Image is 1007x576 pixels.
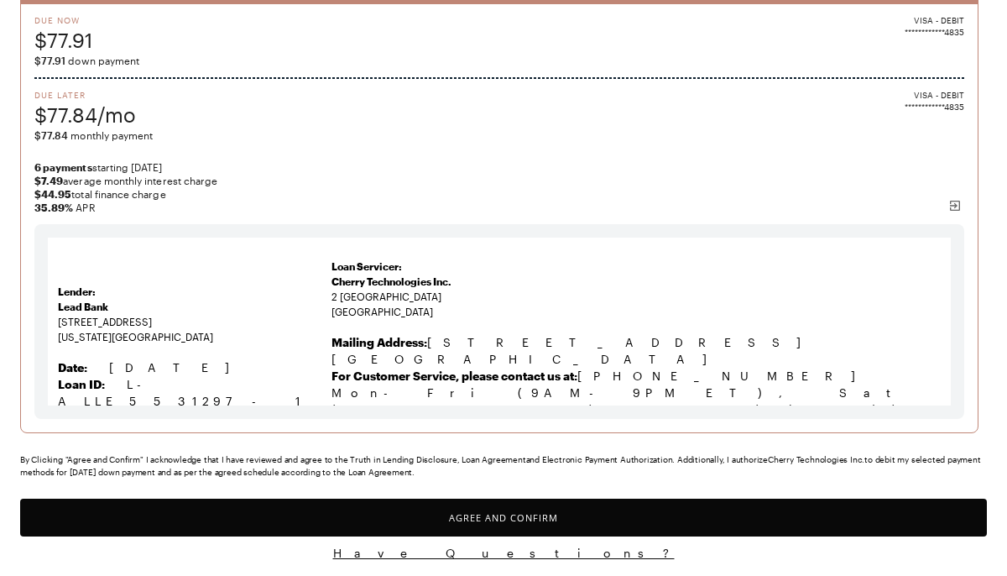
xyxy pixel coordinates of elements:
span: $77.91 [34,55,65,66]
button: Have Questions? [20,545,987,561]
strong: Loan Servicer: [331,260,402,272]
span: monthly payment [34,128,964,142]
img: svg%3e [948,199,962,212]
p: [STREET_ADDRESS] [GEOGRAPHIC_DATA] [331,334,941,368]
strong: $44.95 [34,188,71,200]
button: Agree and Confirm [20,499,987,537]
b: 35.89 % [34,202,73,213]
span: $77.84 [34,129,68,141]
p: [PHONE_NUMBER] [331,368,941,385]
strong: 6 payments [34,161,92,173]
td: [STREET_ADDRESS] [US_STATE][GEOGRAPHIC_DATA] [58,254,331,439]
b: Mailing Address: [331,335,427,349]
span: average monthly interest charge [34,174,964,187]
strong: $7.49 [34,175,63,186]
span: APR [34,201,964,214]
strong: Loan ID: [58,377,105,391]
p: Mon-Fri (9AM-9PM ET), Sat (9AM-6PM ET), Sun (Closed) [331,385,941,418]
span: down payment [34,54,964,67]
span: VISA - DEBIT [914,89,964,101]
td: 2 [GEOGRAPHIC_DATA] [GEOGRAPHIC_DATA] [331,254,941,439]
span: Due Later [34,89,136,101]
span: $77.91 [34,26,93,54]
span: Cherry Technologies Inc. [331,275,451,287]
span: VISA - DEBIT [914,14,964,26]
div: By Clicking "Agree and Confirm" I acknowledge that I have reviewed and agree to the Truth in Lend... [20,453,987,479]
span: $77.84/mo [34,101,136,128]
span: starting [DATE] [34,160,964,174]
span: [DATE] [109,360,246,374]
strong: Date: [58,360,87,374]
strong: Lead Bank [58,301,108,312]
b: For Customer Service, please contact us at: [331,369,577,383]
strong: Lender: [58,285,96,297]
span: total finance charge [34,187,964,201]
span: Due Now [34,14,93,26]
